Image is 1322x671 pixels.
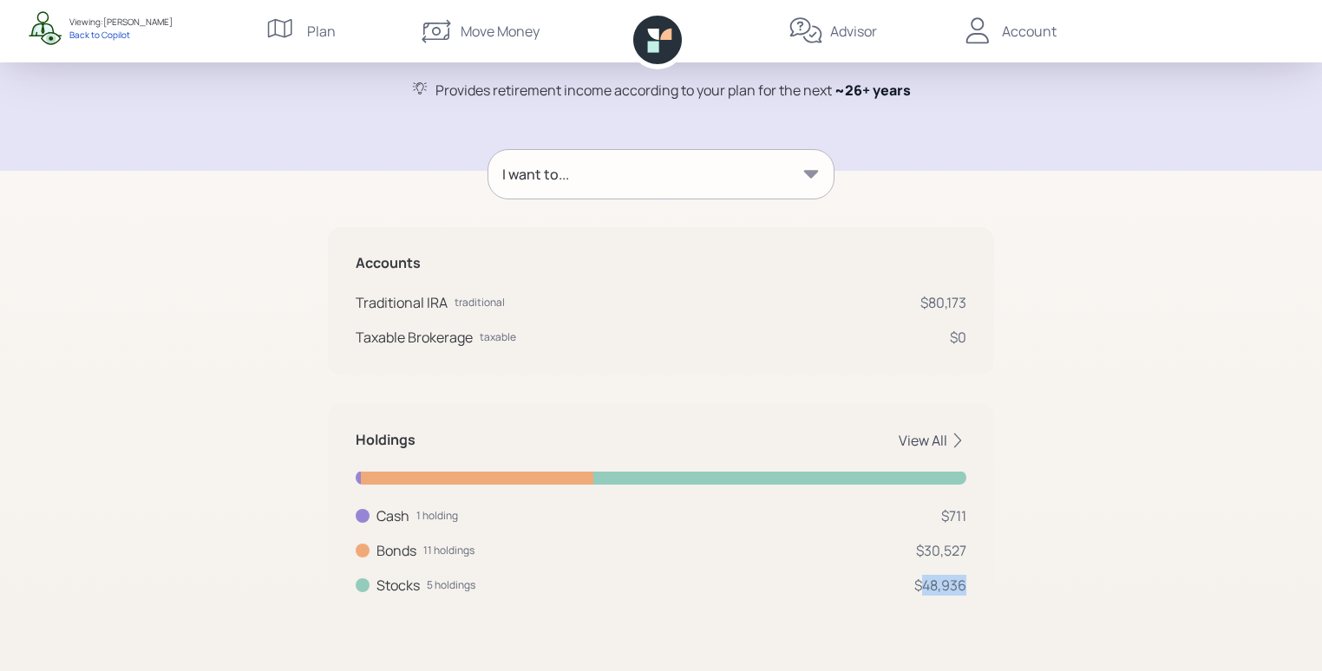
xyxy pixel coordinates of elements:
[1002,21,1057,42] div: Account
[834,81,911,100] span: ~ 26+ years
[899,431,966,450] div: View All
[502,164,569,185] div: I want to...
[480,329,516,345] div: taxable
[356,432,416,448] h5: Holdings
[950,327,966,348] div: $0
[356,327,473,348] div: Taxable Brokerage
[914,575,966,596] div: $48,936
[376,540,416,561] div: Bonds
[307,21,336,42] div: Plan
[376,505,409,526] div: Cash
[455,295,505,310] div: traditional
[356,292,448,313] div: Traditional IRA
[423,543,474,558] div: 11 holdings
[69,29,173,41] div: Back to Copilot
[427,577,475,593] div: 5 holdings
[69,16,173,29] div: Viewing: [PERSON_NAME]
[416,508,458,524] div: 1 holding
[356,255,966,271] h5: Accounts
[830,21,877,42] div: Advisor
[941,505,966,526] div: $711
[916,540,966,561] div: $30,527
[435,80,911,101] div: Provides retirement income according to your plan for the next
[376,575,420,596] div: Stocks
[920,292,966,313] div: $80,173
[461,21,540,42] div: Move Money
